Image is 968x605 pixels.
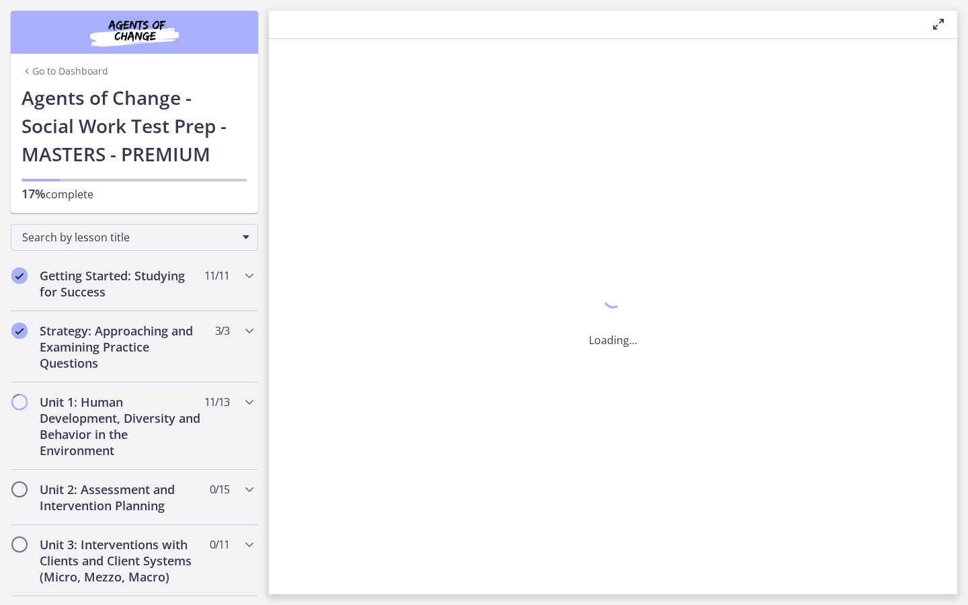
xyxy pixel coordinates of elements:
h2: Getting Started: Studying for Success [40,268,204,300]
span: Search by lesson title [22,230,236,245]
h2: Unit 1: Human Development, Diversity and Behavior in the Environment [40,394,204,458]
span: 11 / 13 [204,394,229,410]
div: Search by lesson title [11,224,258,251]
h2: Unit 2: Assessment and Intervention Planning [40,481,204,514]
img: Agents of Change Social Work Test Prep [54,16,215,48]
span: 17% [22,186,46,202]
div: 1 [589,285,637,316]
i: Completed [11,268,28,284]
span: 3 / 3 [215,323,229,339]
i: Completed [11,323,28,339]
span: 0 / 15 [210,481,229,497]
h1: Agents of Change - Social Work Test Prep - MASTERS - PREMIUM [22,83,247,168]
a: Go to Dashboard [22,65,108,78]
span: 0 / 11 [210,536,229,553]
h2: Strategy: Approaching and Examining Practice Questions [40,323,204,371]
p: complete [22,186,247,202]
p: Loading... [589,332,637,348]
span: 11 / 11 [204,268,229,284]
h2: Unit 3: Interventions with Clients and Client Systems (Micro, Mezzo, Macro) [40,536,204,585]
